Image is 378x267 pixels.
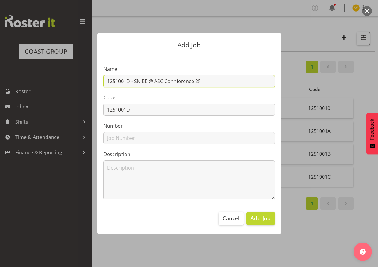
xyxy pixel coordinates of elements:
[103,42,275,48] p: Add Job
[369,119,375,140] span: Feedback
[103,151,275,158] label: Description
[223,214,240,222] span: Cancel
[360,249,366,255] img: help-xxl-2.png
[250,214,271,222] span: Add Job
[103,94,275,101] label: Code
[103,122,275,130] label: Number
[103,132,275,144] input: Job Number
[103,104,275,116] input: Job Code
[219,212,244,225] button: Cancel
[246,212,275,225] button: Add Job
[103,65,275,73] label: Name
[103,75,275,87] input: Job Name
[366,113,378,154] button: Feedback - Show survey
